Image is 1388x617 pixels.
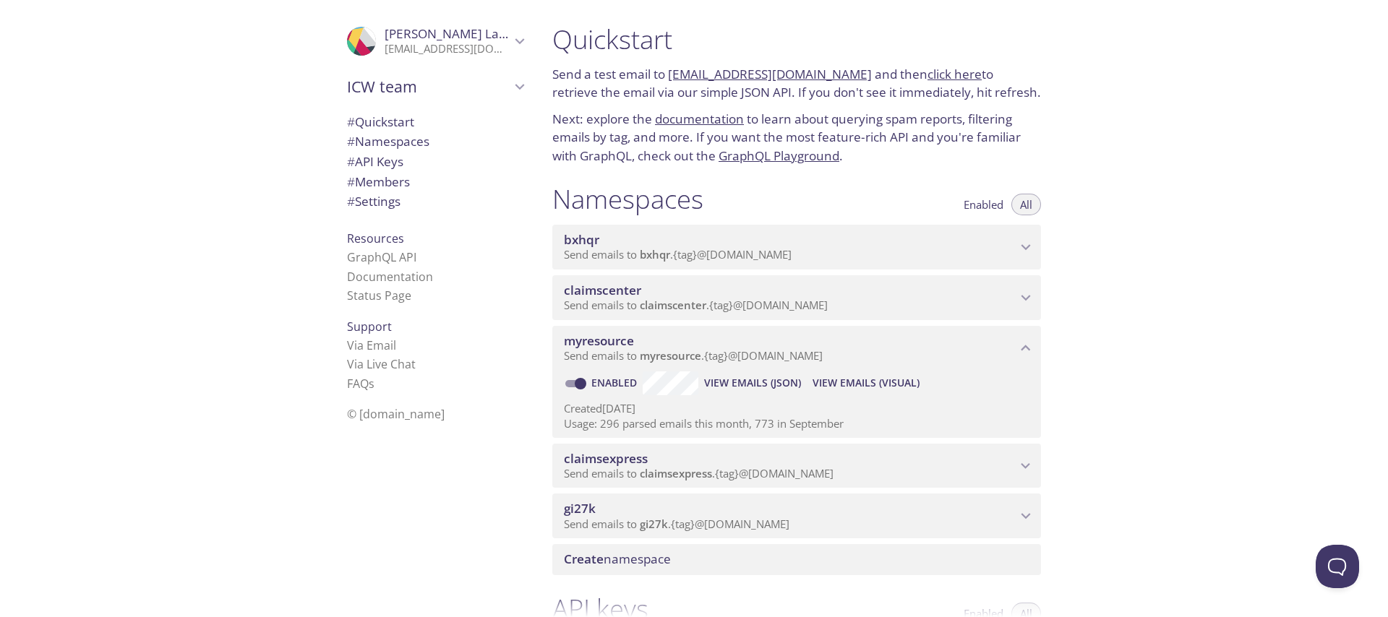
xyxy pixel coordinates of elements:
[719,147,839,164] a: GraphQL Playground
[564,282,641,298] span: claimscenter
[552,493,1041,538] div: gi27k namespace
[347,193,355,210] span: #
[347,356,416,372] a: Via Live Chat
[552,444,1041,488] div: claimsexpress namespace
[704,374,801,392] span: View Emails (JSON)
[589,376,643,389] a: Enabled
[552,225,1041,269] div: bxhqr namespace
[552,544,1041,574] div: Create namespace
[347,133,429,150] span: Namespaces
[347,113,414,130] span: Quickstart
[552,275,1041,320] div: claimscenter namespace
[640,298,706,312] span: claimscenter
[1011,194,1041,215] button: All
[347,173,410,190] span: Members
[347,406,445,422] span: © [DOMAIN_NAME]
[347,133,355,150] span: #
[335,68,535,105] div: ICW team
[928,66,982,82] a: click here
[813,374,920,392] span: View Emails (Visual)
[347,319,392,335] span: Support
[347,153,403,170] span: API Keys
[385,25,547,42] span: [PERSON_NAME] Lakhinana
[552,23,1041,56] h1: Quickstart
[668,66,872,82] a: [EMAIL_ADDRESS][DOMAIN_NAME]
[335,191,535,212] div: Team Settings
[564,401,1029,416] p: Created [DATE]
[335,17,535,65] div: Rajesh Lakhinana
[564,298,828,312] span: Send emails to . {tag} @[DOMAIN_NAME]
[347,376,374,392] a: FAQ
[564,332,634,349] span: myresource
[552,326,1041,371] div: myresource namespace
[347,77,510,97] span: ICW team
[564,466,834,480] span: Send emails to . {tag} @[DOMAIN_NAME]
[564,348,823,363] span: Send emails to . {tag} @[DOMAIN_NAME]
[698,371,807,394] button: View Emails (JSON)
[564,517,789,531] span: Send emails to . {tag} @[DOMAIN_NAME]
[347,113,355,130] span: #
[335,112,535,132] div: Quickstart
[552,183,703,215] h1: Namespaces
[640,517,668,531] span: gi27k
[335,152,535,172] div: API Keys
[347,269,433,285] a: Documentation
[564,551,671,567] span: namespace
[347,173,355,190] span: #
[655,111,744,127] a: documentation
[347,153,355,170] span: #
[955,194,1012,215] button: Enabled
[552,65,1041,102] p: Send a test email to and then to retrieve the email via our simple JSON API. If you don't see it ...
[385,42,510,56] p: [EMAIL_ADDRESS][DOMAIN_NAME]
[347,288,411,303] a: Status Page
[564,247,792,262] span: Send emails to . {tag} @[DOMAIN_NAME]
[640,466,712,480] span: claimsexpress
[564,500,596,517] span: gi27k
[347,249,416,265] a: GraphQL API
[640,247,670,262] span: bxhqr
[347,337,396,353] a: Via Email
[335,131,535,152] div: Namespaces
[640,348,701,363] span: myresource
[564,231,599,248] span: bxhqr
[369,376,374,392] span: s
[347,230,404,246] span: Resources
[807,371,925,394] button: View Emails (Visual)
[564,551,604,567] span: Create
[347,193,400,210] span: Settings
[552,110,1041,165] p: Next: explore the to learn about querying spam reports, filtering emails by tag, and more. If you...
[564,416,1029,431] p: Usage: 296 parsed emails this month, 773 in September
[564,450,648,467] span: claimsexpress
[335,172,535,192] div: Members
[1316,545,1359,588] iframe: Help Scout Beacon - Open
